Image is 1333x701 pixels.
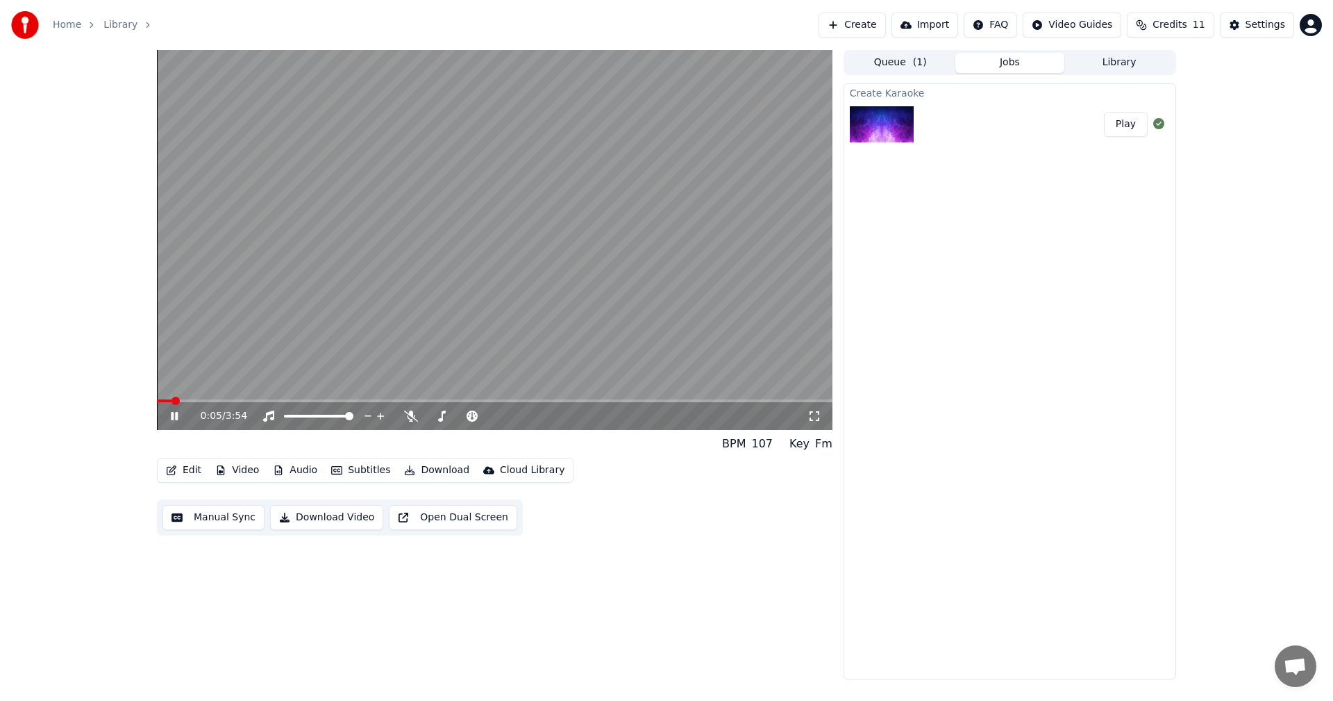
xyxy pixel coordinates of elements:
[722,436,746,452] div: BPM
[226,409,247,423] span: 3:54
[815,436,832,452] div: Fm
[955,53,1065,73] button: Jobs
[789,436,810,452] div: Key
[210,461,265,480] button: Video
[1152,18,1187,32] span: Credits
[326,461,396,480] button: Subtitles
[103,18,137,32] a: Library
[201,409,234,423] div: /
[844,84,1175,101] div: Create Karaoke
[270,505,383,530] button: Download Video
[819,13,886,38] button: Create
[160,461,207,480] button: Edit
[11,11,39,39] img: youka
[399,461,475,480] button: Download
[891,13,958,38] button: Import
[1275,645,1316,687] div: Open chat
[1064,53,1174,73] button: Library
[1104,112,1148,137] button: Play
[751,436,773,452] div: 107
[1127,13,1214,38] button: Credits11
[964,13,1017,38] button: FAQ
[267,461,323,480] button: Audio
[1023,13,1121,38] button: Video Guides
[846,53,955,73] button: Queue
[53,18,160,32] nav: breadcrumb
[913,56,927,69] span: ( 1 )
[500,463,564,477] div: Cloud Library
[1193,18,1205,32] span: 11
[389,505,517,530] button: Open Dual Screen
[201,409,222,423] span: 0:05
[162,505,265,530] button: Manual Sync
[53,18,81,32] a: Home
[1246,18,1285,32] div: Settings
[1220,13,1294,38] button: Settings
